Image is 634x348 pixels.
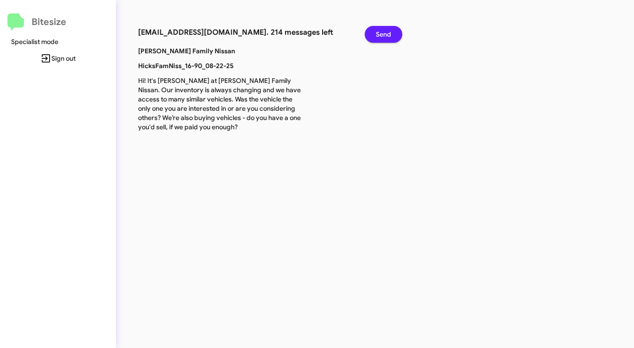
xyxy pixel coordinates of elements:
[138,26,351,39] h3: [EMAIL_ADDRESS][DOMAIN_NAME]. 214 messages left
[138,47,235,55] b: [PERSON_NAME] Family Nissan
[365,26,402,43] button: Send
[7,13,66,31] a: Bitesize
[138,62,234,70] b: HicksFamNiss_16-90_08-22-25
[376,26,391,43] span: Send
[131,76,312,132] p: Hi! It's [PERSON_NAME] at [PERSON_NAME] Family Nissan. Our inventory is always changing and we ha...
[7,50,108,67] span: Sign out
